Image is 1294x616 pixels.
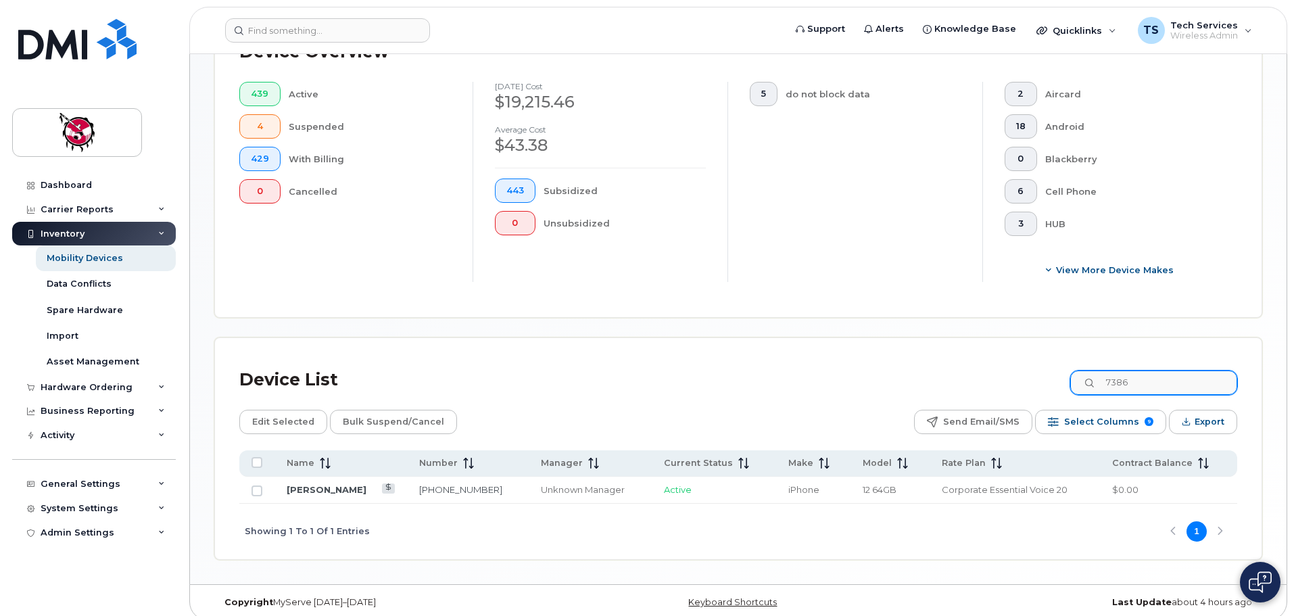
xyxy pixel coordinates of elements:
[1045,212,1216,236] div: HUB
[495,179,535,203] button: 443
[1005,258,1216,282] button: View More Device Makes
[1016,186,1026,197] span: 6
[251,89,269,99] span: 439
[252,412,314,432] span: Edit Selected
[330,410,457,434] button: Bulk Suspend/Cancel
[251,153,269,164] span: 429
[541,483,640,496] div: Unknown Manager
[343,412,444,432] span: Bulk Suspend/Cancel
[1035,410,1166,434] button: Select Columns 9
[1027,17,1126,44] div: Quicklinks
[1169,410,1237,434] button: Export
[855,16,913,43] a: Alerts
[289,147,452,171] div: With Billing
[224,597,273,607] strong: Copyright
[1112,597,1172,607] strong: Last Update
[495,211,535,235] button: 0
[225,18,430,43] input: Find something...
[239,114,281,139] button: 4
[913,597,1262,608] div: about 4 hours ago
[1064,412,1139,432] span: Select Columns
[1016,89,1026,99] span: 2
[1143,22,1159,39] span: TS
[1016,153,1026,164] span: 0
[506,185,524,196] span: 443
[239,147,281,171] button: 429
[786,82,961,106] div: do not block data
[1070,371,1237,395] input: Search Device List ...
[664,457,733,469] span: Current Status
[807,22,845,36] span: Support
[419,484,502,495] a: [PHONE_NUMBER]
[1016,121,1026,132] span: 18
[1112,457,1193,469] span: Contract Balance
[761,89,766,99] span: 5
[289,82,452,106] div: Active
[382,483,395,494] a: View Last Bill
[1056,264,1174,277] span: View More Device Makes
[1187,521,1207,542] button: Page 1
[287,484,366,495] a: [PERSON_NAME]
[287,457,314,469] span: Name
[239,410,327,434] button: Edit Selected
[1045,114,1216,139] div: Android
[214,597,564,608] div: MyServe [DATE]–[DATE]
[863,457,892,469] span: Model
[1016,218,1026,229] span: 3
[541,457,583,469] span: Manager
[289,179,452,204] div: Cancelled
[788,484,819,495] span: iPhone
[1112,484,1139,495] span: $0.00
[251,186,269,197] span: 0
[419,457,458,469] span: Number
[1053,25,1102,36] span: Quicklinks
[786,16,855,43] a: Support
[1249,571,1272,593] img: Open chat
[1045,147,1216,171] div: Blackberry
[544,211,706,235] div: Unsubsidized
[1045,82,1216,106] div: Aircard
[289,114,452,139] div: Suspended
[495,125,706,134] h4: Average cost
[1005,147,1037,171] button: 0
[688,597,777,607] a: Keyboard Shortcuts
[495,134,706,157] div: $43.38
[1170,30,1238,41] span: Wireless Admin
[1005,212,1037,236] button: 3
[495,91,706,114] div: $19,215.46
[1045,179,1216,204] div: Cell Phone
[914,410,1032,434] button: Send Email/SMS
[788,457,813,469] span: Make
[239,179,281,204] button: 0
[1005,114,1037,139] button: 18
[495,82,706,91] h4: [DATE] cost
[1005,179,1037,204] button: 6
[544,179,706,203] div: Subsidized
[863,484,896,495] span: 12 64GB
[1170,20,1238,30] span: Tech Services
[913,16,1026,43] a: Knowledge Base
[876,22,904,36] span: Alerts
[934,22,1016,36] span: Knowledge Base
[506,218,524,229] span: 0
[942,457,986,469] span: Rate Plan
[943,412,1020,432] span: Send Email/SMS
[1005,82,1037,106] button: 2
[664,484,692,495] span: Active
[1128,17,1262,44] div: Tech Services
[245,521,370,542] span: Showing 1 To 1 Of 1 Entries
[251,121,269,132] span: 4
[1145,417,1153,426] span: 9
[750,82,777,106] button: 5
[239,362,338,398] div: Device List
[1195,412,1224,432] span: Export
[239,82,281,106] button: 439
[942,484,1068,495] span: Corporate Essential Voice 20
